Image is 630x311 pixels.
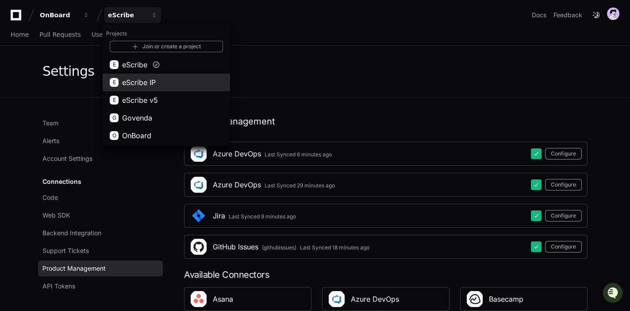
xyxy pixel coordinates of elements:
div: GitHub Issues [213,241,258,252]
a: Team [38,115,163,131]
a: Powered byPylon [62,93,107,100]
button: eScribe [104,7,161,23]
img: PlayerZero [9,9,27,27]
div: Last Synced 9 minutes ago [229,213,296,220]
a: Product Management [38,260,163,276]
div: Welcome [9,35,161,50]
div: eScribe [108,11,146,19]
div: Azure DevOps [351,294,399,304]
button: Configure [545,179,582,190]
span: API Tokens [42,282,75,291]
div: Last Synced 18 minutes ago [300,244,369,251]
div: Last Synced 29 minutes ago [265,182,335,189]
span: Pylon [88,93,107,100]
a: API Tokens [38,278,163,294]
a: Code [38,190,163,206]
h1: Product Management [184,115,588,128]
iframe: Open customer support [602,282,626,306]
button: Configure [545,148,582,159]
div: G [110,113,119,122]
span: Product Management [42,264,106,273]
button: Configure [545,210,582,222]
img: Azure_DevOps_Square_Logo.png [328,290,346,308]
span: eScribe v5 [122,95,158,105]
div: Settings [42,63,94,79]
span: Alerts [42,136,59,145]
div: Azure DevOps [213,179,261,190]
div: Last Synced 6 minutes ago [265,151,332,158]
span: Account Settings [42,154,92,163]
a: Home [11,25,29,45]
button: Feedback [553,11,582,19]
img: asana-square-logo2.jpeg [190,290,207,308]
a: Join or create a project [110,41,223,52]
div: E [110,78,119,87]
span: Pull Requests [39,32,81,37]
a: Alerts [38,133,163,149]
img: Azure_DevOps_Square_Logo.png [190,145,207,163]
h1: Projects [103,27,230,41]
span: Team [42,119,58,128]
span: Home [11,32,29,37]
div: Basecamp [489,294,523,304]
span: Govenda [122,113,152,123]
span: eScribe [122,59,147,70]
div: Jira [213,210,225,221]
img: Azure_DevOps_Square_Logo.png [190,176,207,194]
img: 1756235613930-3d25f9e4-fa56-45dd-b3ad-e072dfbd1548 [9,66,25,82]
button: OnBoard [36,7,93,23]
img: Github_Issues_Square_Logo.png [190,238,207,256]
span: Backend Integration [42,229,101,237]
div: Available Connectors [184,269,588,280]
a: Pull Requests [39,25,81,45]
div: Start new chat [30,66,145,75]
span: eScribe IP [122,77,156,88]
button: Configure [545,241,582,253]
div: E [110,96,119,105]
span: Users [92,32,109,37]
a: Users [92,25,109,45]
div: (githubissues) [262,244,296,251]
div: Azure DevOps [213,148,261,159]
a: Account Settings [38,151,163,167]
img: Basecamp_Square_Logo.png [466,290,484,308]
div: O [110,131,119,140]
button: Start new chat [150,69,161,79]
a: Web SDK [38,207,163,223]
div: E [110,60,119,69]
a: Backend Integration [38,225,163,241]
div: OnBoard [40,11,78,19]
div: OnBoard [103,25,230,146]
span: OnBoard [122,130,151,141]
span: Web SDK [42,211,70,220]
div: Asana [213,294,233,304]
span: Support Tickets [42,246,89,255]
img: avatar [607,8,619,20]
img: Jira_Square.png [190,207,207,225]
div: We're available if you need us! [30,75,112,82]
a: Docs [532,11,546,19]
span: Code [42,193,58,202]
a: Support Tickets [38,243,163,259]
